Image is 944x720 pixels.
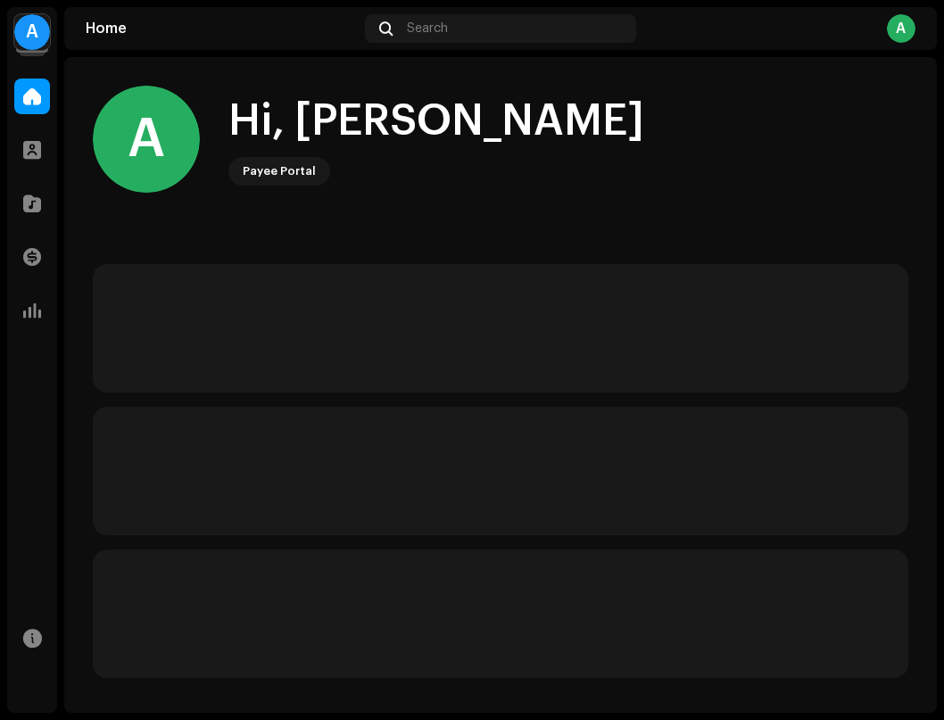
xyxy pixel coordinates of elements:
[243,161,316,182] div: Payee Portal
[887,14,915,43] div: A
[14,14,50,50] div: A
[86,21,358,36] div: Home
[228,93,644,150] div: Hi, [PERSON_NAME]
[407,21,448,36] span: Search
[93,86,200,193] div: A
